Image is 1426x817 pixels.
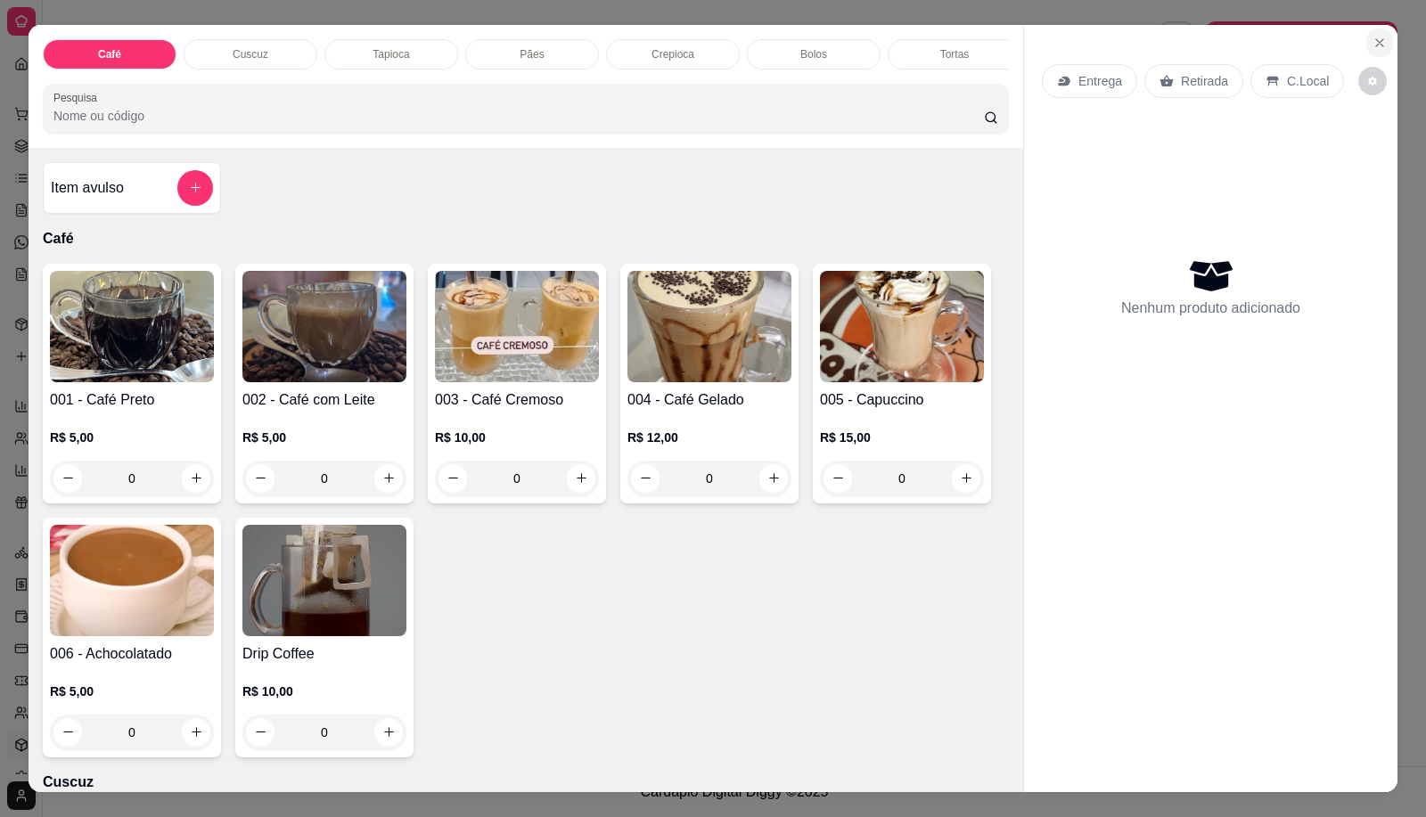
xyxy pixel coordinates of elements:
button: increase-product-quantity [374,718,403,747]
p: R$ 5,00 [50,429,214,446]
p: R$ 12,00 [627,429,791,446]
p: Cuscuz [233,47,268,61]
input: Pesquisa [53,107,984,125]
h4: 002 - Café com Leite [242,389,406,411]
img: product-image [242,525,406,636]
p: R$ 5,00 [50,682,214,700]
button: decrease-product-quantity [631,464,660,493]
p: Crepioca [652,47,694,61]
img: product-image [50,271,214,382]
img: product-image [50,525,214,636]
button: increase-product-quantity [759,464,788,493]
p: R$ 5,00 [242,429,406,446]
img: product-image [435,271,599,382]
p: Cuscuz [43,772,1009,793]
h4: 004 - Café Gelado [627,389,791,411]
p: Retirada [1181,72,1228,90]
p: Café [43,228,1009,249]
h4: Drip Coffee [242,643,406,665]
button: decrease-product-quantity [246,718,275,747]
button: decrease-product-quantity [1358,67,1387,95]
button: add-separate-item [177,170,213,206]
h4: 006 - Achocolatado [50,643,214,665]
p: R$ 10,00 [242,682,406,700]
p: Pães [520,47,544,61]
p: Entrega [1078,72,1122,90]
button: increase-product-quantity [567,464,595,493]
p: Tortas [940,47,970,61]
img: product-image [627,271,791,382]
h4: 003 - Café Cremoso [435,389,599,411]
h4: 005 - Capuccino [820,389,984,411]
p: Bolos [800,47,827,61]
p: Café [98,47,121,61]
img: product-image [242,271,406,382]
p: C.Local [1287,72,1329,90]
p: Nenhum produto adicionado [1121,298,1300,319]
p: R$ 15,00 [820,429,984,446]
img: product-image [820,271,984,382]
button: decrease-product-quantity [438,464,467,493]
p: R$ 10,00 [435,429,599,446]
button: Close [1365,29,1394,57]
h4: 001 - Café Preto [50,389,214,411]
label: Pesquisa [53,90,103,105]
h4: Item avulso [51,177,124,199]
p: Tapioca [373,47,409,61]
